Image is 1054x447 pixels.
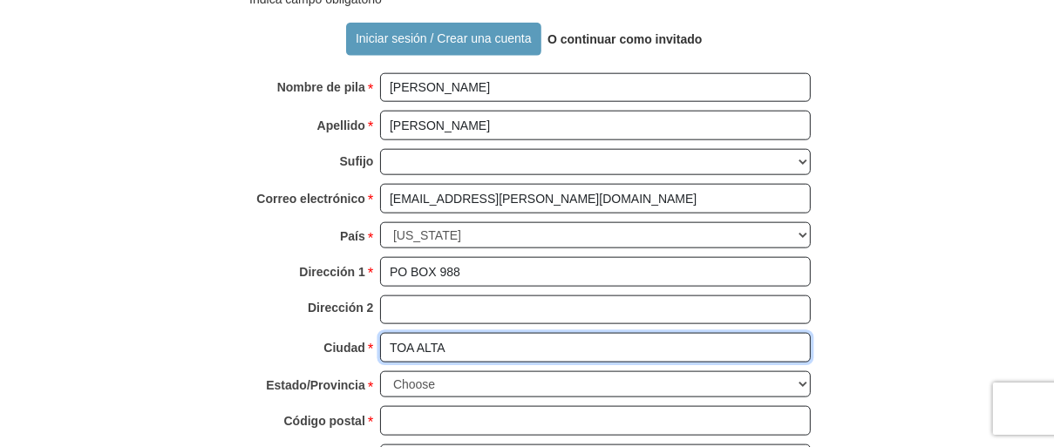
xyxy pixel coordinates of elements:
[340,229,365,243] font: País
[547,32,702,46] font: O continuar como invitado
[277,80,365,94] font: Nombre de pila
[266,378,365,392] font: Estado/Provincia
[340,154,374,168] font: Sufijo
[256,192,364,206] font: Correo electrónico
[317,119,365,132] font: Apellido
[323,341,364,355] font: Ciudad
[299,265,364,279] font: Dirección 1
[308,301,373,315] font: Dirección 2
[356,32,532,46] font: Iniciar sesión / Crear una cuenta
[346,23,542,56] button: Iniciar sesión / Crear una cuenta
[284,414,365,428] font: Código postal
